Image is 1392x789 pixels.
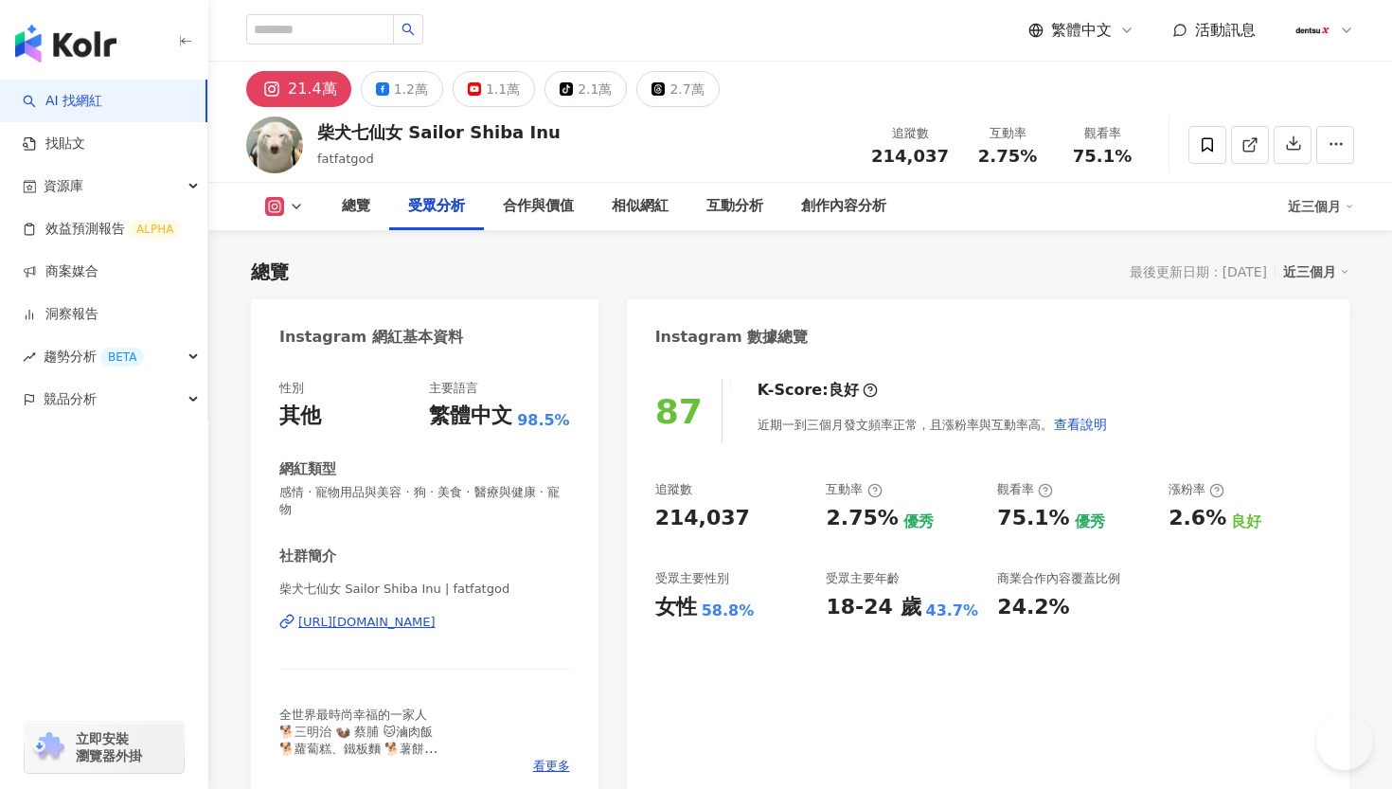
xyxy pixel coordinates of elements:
div: 相似網紅 [612,195,669,218]
div: 觀看率 [1066,124,1138,143]
div: 2.7萬 [669,76,704,102]
button: 1.1萬 [453,71,535,107]
span: 繁體中文 [1051,20,1112,41]
button: 2.1萬 [544,71,627,107]
div: 最後更新日期：[DATE] [1130,264,1267,279]
div: 合作與價值 [503,195,574,218]
a: chrome extension立即安裝 瀏覽器外掛 [25,722,184,773]
div: 2.6% [1169,504,1226,533]
div: 2.75% [826,504,898,533]
div: 優秀 [903,511,934,532]
span: 資源庫 [44,165,83,207]
span: 柴犬七仙女 Sailor Shiba Inu | fatfatgod [279,581,570,598]
span: 查看說明 [1054,417,1107,432]
div: 近三個月 [1283,260,1349,284]
div: 追蹤數 [871,124,949,143]
img: 180x180px_JPG.jpg [1294,12,1330,48]
span: 競品分析 [44,378,97,421]
div: 受眾分析 [408,195,465,218]
div: 互動分析 [706,195,763,218]
button: 21.4萬 [246,71,351,107]
div: 43.7% [926,601,979,621]
div: 1.2萬 [394,76,428,102]
div: 受眾主要年齡 [826,570,900,587]
img: logo [15,25,116,63]
div: 性別 [279,380,304,397]
div: 87 [655,392,703,431]
div: Instagram 數據總覽 [655,327,809,348]
div: 近三個月 [1288,191,1354,222]
a: searchAI 找網紅 [23,92,102,111]
button: 查看說明 [1053,405,1108,443]
div: 21.4萬 [288,76,337,102]
div: 受眾主要性別 [655,570,729,587]
span: 75.1% [1073,147,1132,166]
div: 互動率 [972,124,1044,143]
div: 網紅類型 [279,459,336,479]
span: 活動訊息 [1195,21,1256,39]
img: chrome extension [30,732,67,762]
div: [URL][DOMAIN_NAME] [298,614,436,631]
div: 其他 [279,402,321,431]
div: 繁體中文 [429,402,512,431]
div: 主要語言 [429,380,478,397]
div: 近期一到三個月發文頻率正常，且漲粉率與互動率高。 [758,405,1108,443]
button: 1.2萬 [361,71,443,107]
span: 趨勢分析 [44,335,144,378]
span: fatfatgod [317,152,374,166]
div: 良好 [829,380,859,401]
div: 良好 [1231,511,1261,532]
div: 總覽 [251,259,289,285]
div: 社群簡介 [279,547,336,566]
div: 女性 [655,593,697,622]
a: 洞察報告 [23,305,98,324]
div: 漲粉率 [1169,481,1224,498]
span: 立即安裝 瀏覽器外掛 [76,730,142,764]
span: 感情 · 寵物用品與美容 · 狗 · 美食 · 醫療與健康 · 寵物 [279,484,570,518]
div: 柴犬七仙女 Sailor Shiba Inu [317,120,561,144]
span: 214,037 [871,146,949,166]
div: 24.2% [997,593,1069,622]
div: 互動率 [826,481,882,498]
div: 1.1萬 [486,76,520,102]
div: 58.8% [702,601,755,621]
div: 75.1% [997,504,1069,533]
div: 創作內容分析 [801,195,886,218]
button: 2.7萬 [636,71,719,107]
span: rise [23,350,36,364]
div: K-Score : [758,380,878,401]
div: Instagram 網紅基本資料 [279,327,463,348]
div: 18-24 歲 [826,593,920,622]
iframe: Help Scout Beacon - Open [1316,713,1373,770]
div: 總覽 [342,195,370,218]
a: 商案媒合 [23,262,98,281]
span: search [402,23,415,36]
span: 98.5% [517,410,570,431]
img: KOL Avatar [246,117,303,173]
div: 商業合作內容覆蓋比例 [997,570,1120,587]
a: 找貼文 [23,134,85,153]
div: BETA [100,348,144,367]
div: 214,037 [655,504,750,533]
a: [URL][DOMAIN_NAME] [279,614,570,631]
div: 觀看率 [997,481,1053,498]
span: 看更多 [533,758,570,775]
div: 追蹤數 [655,481,692,498]
a: 效益預測報告ALPHA [23,220,181,239]
div: 優秀 [1075,511,1105,532]
span: 2.75% [978,147,1037,166]
div: 2.1萬 [578,76,612,102]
